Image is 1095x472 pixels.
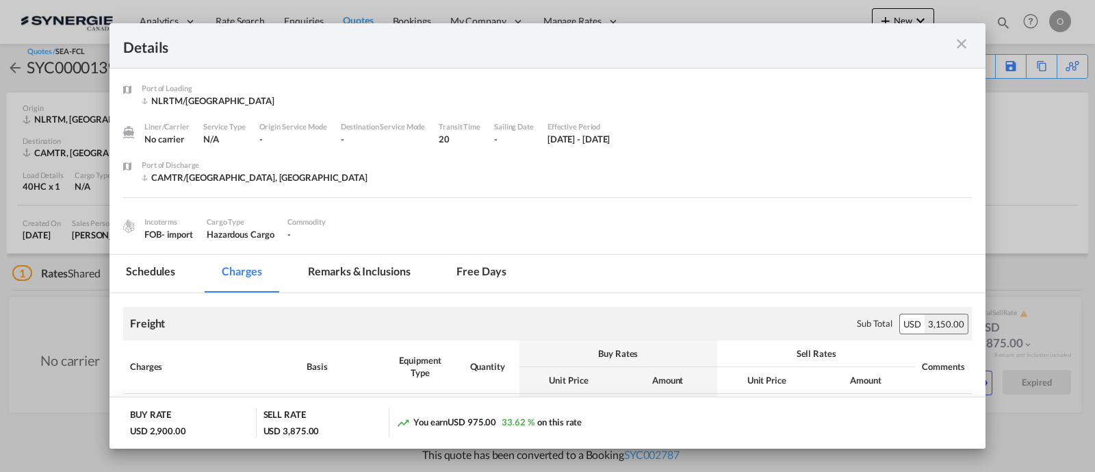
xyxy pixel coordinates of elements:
div: - [259,133,327,145]
div: CAMTR/Montreal, QC [142,171,368,184]
div: Liner/Carrier [144,121,190,133]
div: - [494,133,534,145]
span: 33.62 % [502,417,534,427]
div: Hazardous Cargo [207,228,274,240]
div: Sub Total [857,317,892,330]
div: Destination Service Mode [341,121,426,133]
div: 20 [439,133,480,145]
span: - [287,229,291,240]
div: 3,150.00 [925,314,968,334]
div: Basis [307,360,378,373]
md-pagination-wrapper: Use the left and right arrow keys to navigate between tabs [109,255,537,293]
md-icon: icon-close m-3 fg-AAA8AD cursor [953,36,970,52]
div: Equipment Type [391,354,448,379]
div: USD [900,314,925,334]
div: USD 2,900.00 [130,425,186,437]
div: SELL RATE [263,408,306,424]
span: N/A [203,134,219,145]
div: NLRTM/Rotterdam [142,95,274,107]
div: Service Type [203,121,246,133]
div: Charges [130,360,293,373]
md-dialog: Port of Loading ... [109,23,985,448]
div: You earn on this rate [396,416,582,430]
th: Amount [618,367,717,394]
span: USD 975.00 [448,417,496,427]
div: - [341,133,426,145]
div: No carrier [144,133,190,145]
md-tab-item: Free days [440,255,522,293]
div: Commodity [287,216,325,228]
div: Port of Loading [142,82,274,95]
div: Sell Rates [724,347,908,360]
div: 7 Aug 2025 - 31 Aug 2025 [547,133,610,145]
div: USD 3,875.00 [263,425,320,437]
div: Buy Rates [526,347,710,360]
div: Details [123,37,887,54]
div: Cargo Type [207,216,274,228]
div: Transit Time [439,121,480,133]
div: BUY RATE [130,408,171,424]
div: Sailing Date [494,121,534,133]
div: FOB [144,228,193,240]
div: Origin Service Mode [259,121,327,133]
div: - import [162,228,193,240]
md-tab-item: Schedules [109,255,192,293]
th: Unit Price [717,367,816,394]
div: Freight [130,316,165,331]
md-tab-item: Charges [205,255,278,293]
md-tab-item: Remarks & Inclusions [292,255,426,293]
md-icon: icon-trending-up [396,416,410,430]
div: Port of Discharge [142,159,368,171]
th: Unit Price [519,367,619,394]
div: Quantity [463,360,513,373]
div: Effective Period [547,121,610,133]
th: Amount [816,367,916,394]
img: cargo.png [121,219,136,234]
th: Comments [915,340,972,394]
div: Incoterms [144,216,193,228]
